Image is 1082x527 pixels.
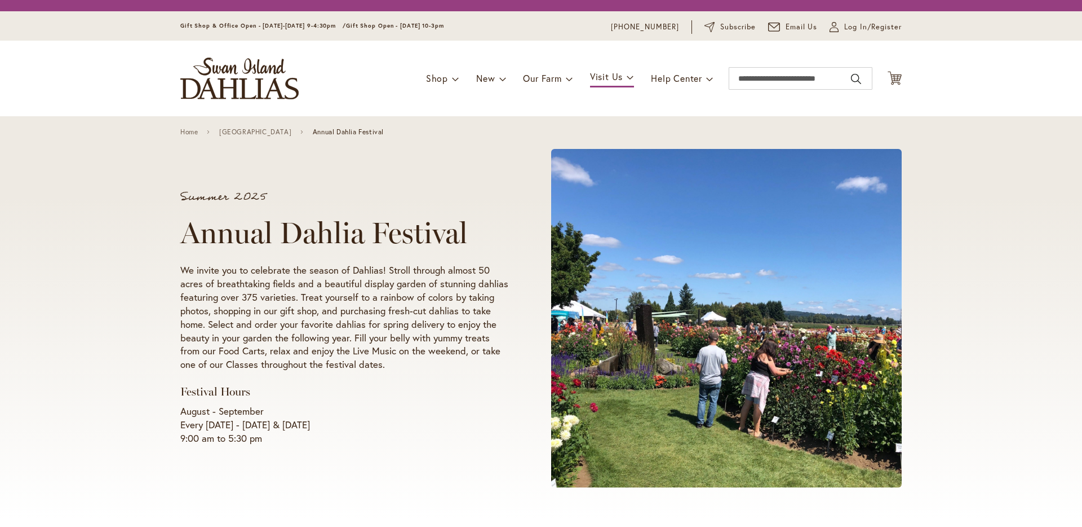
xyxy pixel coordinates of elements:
span: Help Center [651,72,702,84]
span: Annual Dahlia Festival [313,128,384,136]
a: [PHONE_NUMBER] [611,21,679,33]
h1: Annual Dahlia Festival [180,216,508,250]
span: Visit Us [590,71,623,82]
a: [GEOGRAPHIC_DATA] [219,128,291,136]
p: We invite you to celebrate the season of Dahlias! Stroll through almost 50 acres of breathtaking ... [180,263,508,372]
button: Search [851,70,861,88]
a: Email Us [768,21,818,33]
h3: Festival Hours [180,385,508,399]
p: Summer 2025 [180,191,508,203]
span: Subscribe [720,21,756,33]
span: Gift Shop Open - [DATE] 10-3pm [346,22,444,29]
a: Home [180,128,198,136]
a: Log In/Register [830,21,902,33]
p: August - September Every [DATE] - [DATE] & [DATE] 9:00 am to 5:30 pm [180,405,508,445]
span: Log In/Register [844,21,902,33]
a: store logo [180,58,299,99]
span: Email Us [786,21,818,33]
span: Our Farm [523,72,561,84]
span: Shop [426,72,448,84]
span: New [476,72,495,84]
a: Subscribe [704,21,756,33]
span: Gift Shop & Office Open - [DATE]-[DATE] 9-4:30pm / [180,22,346,29]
